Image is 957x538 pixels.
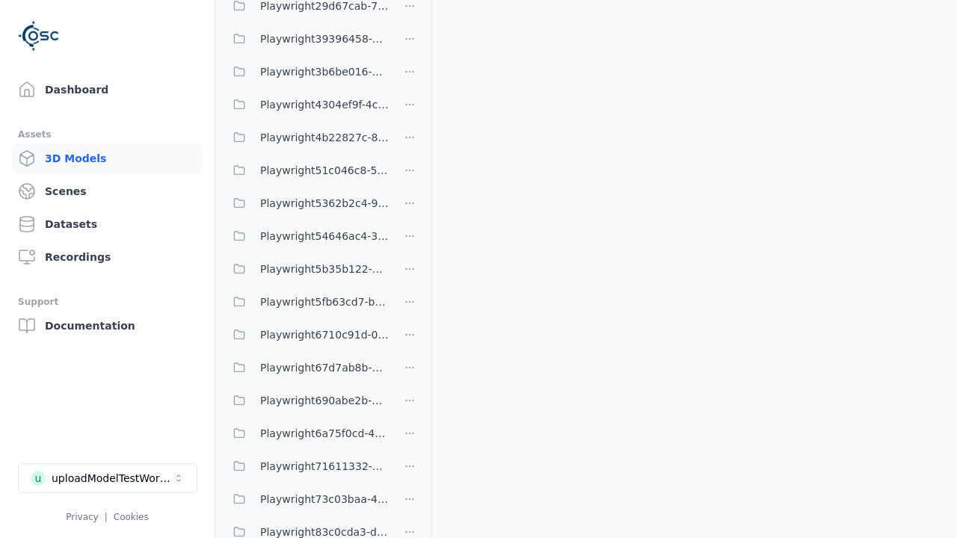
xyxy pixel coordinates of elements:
button: Playwright5fb63cd7-bd5b-4903-ad13-a268112dd670 [224,287,389,317]
span: Playwright51c046c8-5659-4972-8464-ababfe350e5f [260,161,389,179]
span: Playwright5b35b122-d3c9-4061-8b7a-64b8d6eb0bdd [260,260,389,278]
button: Playwright54646ac4-3a57-4777-8e27-fe2643ff521d [224,221,389,251]
button: Select a workspace [18,463,197,493]
button: Playwright6710c91d-07a5-4a5f-bc31-15aada0747da [224,320,389,350]
span: Playwright39396458-2985-42cf-8e78-891847c6b0fc [260,30,389,48]
span: | [105,512,108,522]
a: Scenes [12,176,203,206]
span: Playwright5362b2c4-9858-4dfc-93da-b224e6ecd36a [260,194,389,212]
button: Playwright6a75f0cd-47ca-4f0d-873f-aeb3b152b520 [224,418,389,448]
img: Logo [18,15,60,57]
a: Dashboard [12,75,203,105]
span: Playwright4b22827c-87c3-4678-a830-fb9da450b7a6 [260,129,389,146]
button: Playwright71611332-6176-480e-b9b7-226065231370 [224,451,389,481]
button: Playwright5b35b122-d3c9-4061-8b7a-64b8d6eb0bdd [224,254,389,284]
span: Playwright54646ac4-3a57-4777-8e27-fe2643ff521d [260,227,389,245]
button: Playwright5362b2c4-9858-4dfc-93da-b224e6ecd36a [224,188,389,218]
span: Playwright690abe2b-6679-4772-a219-359e77d9bfc8 [260,392,389,409]
button: Playwright67d7ab8b-4d57-4e45-99c7-73ebf93d00b6 [224,353,389,383]
button: Playwright73c03baa-4f0a-4657-a5d5-6f6082d1f265 [224,484,389,514]
span: Playwright6710c91d-07a5-4a5f-bc31-15aada0747da [260,326,389,344]
span: Playwright67d7ab8b-4d57-4e45-99c7-73ebf93d00b6 [260,359,389,377]
div: Support [18,293,197,311]
div: uploadModelTestWorkspace [52,471,173,486]
a: Recordings [12,242,203,272]
a: 3D Models [12,143,203,173]
span: Playwright4304ef9f-4cbf-49b7-a41b-f77e3bae574e [260,96,389,114]
button: Playwright690abe2b-6679-4772-a219-359e77d9bfc8 [224,386,389,415]
button: Playwright4b22827c-87c3-4678-a830-fb9da450b7a6 [224,123,389,152]
span: Playwright73c03baa-4f0a-4657-a5d5-6f6082d1f265 [260,490,389,508]
div: u [31,471,46,486]
button: Playwright4304ef9f-4cbf-49b7-a41b-f77e3bae574e [224,90,389,120]
div: Assets [18,126,197,143]
a: Documentation [12,311,203,341]
button: Playwright51c046c8-5659-4972-8464-ababfe350e5f [224,155,389,185]
span: Playwright71611332-6176-480e-b9b7-226065231370 [260,457,389,475]
span: Playwright3b6be016-a630-4ca3-92e7-a43ae52b5237 [260,63,389,81]
a: Privacy [66,512,98,522]
span: Playwright5fb63cd7-bd5b-4903-ad13-a268112dd670 [260,293,389,311]
a: Datasets [12,209,203,239]
span: Playwright6a75f0cd-47ca-4f0d-873f-aeb3b152b520 [260,424,389,442]
button: Playwright3b6be016-a630-4ca3-92e7-a43ae52b5237 [224,57,389,87]
button: Playwright39396458-2985-42cf-8e78-891847c6b0fc [224,24,389,54]
a: Cookies [114,512,149,522]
